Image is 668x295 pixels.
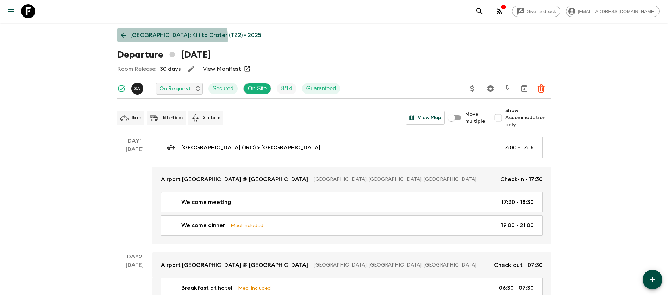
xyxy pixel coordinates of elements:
p: Check-in - 17:30 [500,175,543,184]
span: [EMAIL_ADDRESS][DOMAIN_NAME] [574,9,659,14]
button: Delete [534,82,548,96]
p: 17:00 - 17:15 [502,143,534,152]
div: Secured [208,83,238,94]
p: 15 m [131,114,141,121]
a: View Manifest [203,65,241,72]
p: 2 h 15 m [202,114,220,121]
p: On Site [248,84,267,93]
button: SA [131,83,145,95]
p: Welcome dinner [181,221,225,230]
span: Give feedback [523,9,560,14]
span: Seleman Ally [131,85,145,90]
button: View Map [406,111,445,125]
p: Guaranteed [306,84,336,93]
a: Airport [GEOGRAPHIC_DATA] @ [GEOGRAPHIC_DATA][GEOGRAPHIC_DATA], [GEOGRAPHIC_DATA], [GEOGRAPHIC_DA... [152,167,551,192]
p: 18 h 45 m [161,114,183,121]
p: Meal Included [238,284,271,292]
p: 17:30 - 18:30 [501,198,534,206]
button: Update Price, Early Bird Discount and Costs [465,82,479,96]
a: Welcome dinnerMeal Included19:00 - 21:00 [161,215,543,236]
p: 8 / 14 [281,84,292,93]
p: Check-out - 07:30 [494,261,543,269]
button: Download CSV [500,82,514,96]
div: [EMAIL_ADDRESS][DOMAIN_NAME] [566,6,660,17]
p: Day 2 [117,252,152,261]
svg: Synced Successfully [117,84,126,93]
button: search adventures [473,4,487,18]
p: Day 1 [117,137,152,145]
button: menu [4,4,18,18]
a: Welcome meeting17:30 - 18:30 [161,192,543,212]
p: [GEOGRAPHIC_DATA], [GEOGRAPHIC_DATA], [GEOGRAPHIC_DATA] [314,176,495,183]
p: Welcome meeting [181,198,231,206]
span: Move multiple [465,111,486,125]
span: Show Accommodation only [505,107,551,128]
button: Archive (Completed, Cancelled or Unsynced Departures only) [517,82,531,96]
div: On Site [243,83,271,94]
p: Meal Included [231,222,263,229]
a: [GEOGRAPHIC_DATA]: Kili to Crater (TZ2) • 2025 [117,28,265,42]
div: Trip Fill [277,83,296,94]
h1: Departure [DATE] [117,48,211,62]
p: Airport [GEOGRAPHIC_DATA] @ [GEOGRAPHIC_DATA] [161,261,308,269]
a: [GEOGRAPHIC_DATA] (JRO) > [GEOGRAPHIC_DATA]17:00 - 17:15 [161,137,543,158]
p: Room Release: [117,65,156,73]
div: [DATE] [126,145,144,244]
p: 06:30 - 07:30 [499,284,534,292]
p: Airport [GEOGRAPHIC_DATA] @ [GEOGRAPHIC_DATA] [161,175,308,184]
p: Breakfast at hotel [181,284,232,292]
p: 30 days [160,65,181,73]
p: S A [134,86,141,91]
p: On Request [159,84,191,93]
p: [GEOGRAPHIC_DATA], [GEOGRAPHIC_DATA], [GEOGRAPHIC_DATA] [314,262,488,269]
a: Airport [GEOGRAPHIC_DATA] @ [GEOGRAPHIC_DATA][GEOGRAPHIC_DATA], [GEOGRAPHIC_DATA], [GEOGRAPHIC_DA... [152,252,551,278]
a: Give feedback [512,6,560,17]
p: 19:00 - 21:00 [501,221,534,230]
p: [GEOGRAPHIC_DATA] (JRO) > [GEOGRAPHIC_DATA] [181,143,320,152]
button: Settings [483,82,498,96]
p: Secured [213,84,234,93]
p: [GEOGRAPHIC_DATA]: Kili to Crater (TZ2) • 2025 [130,31,261,39]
